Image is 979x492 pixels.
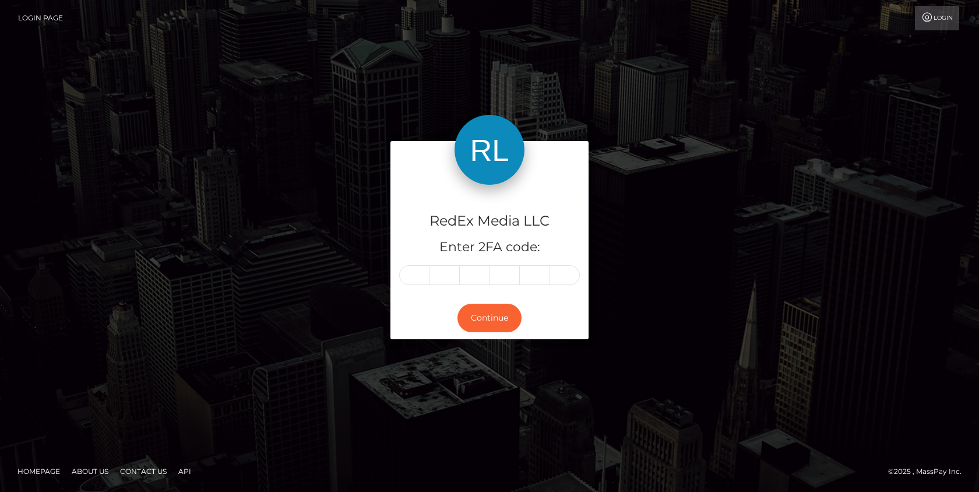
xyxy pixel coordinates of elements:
h4: RedEx Media LLC [399,211,580,231]
a: Homepage [13,462,65,480]
img: RedEx Media LLC [455,115,524,185]
div: © 2025 , MassPay Inc. [888,465,970,478]
a: Login Page [18,6,63,30]
a: Login [915,6,959,30]
a: About Us [67,462,113,480]
a: Contact Us [115,462,171,480]
button: Continue [457,304,522,332]
a: API [174,462,196,480]
h5: Enter 2FA code: [399,238,580,256]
